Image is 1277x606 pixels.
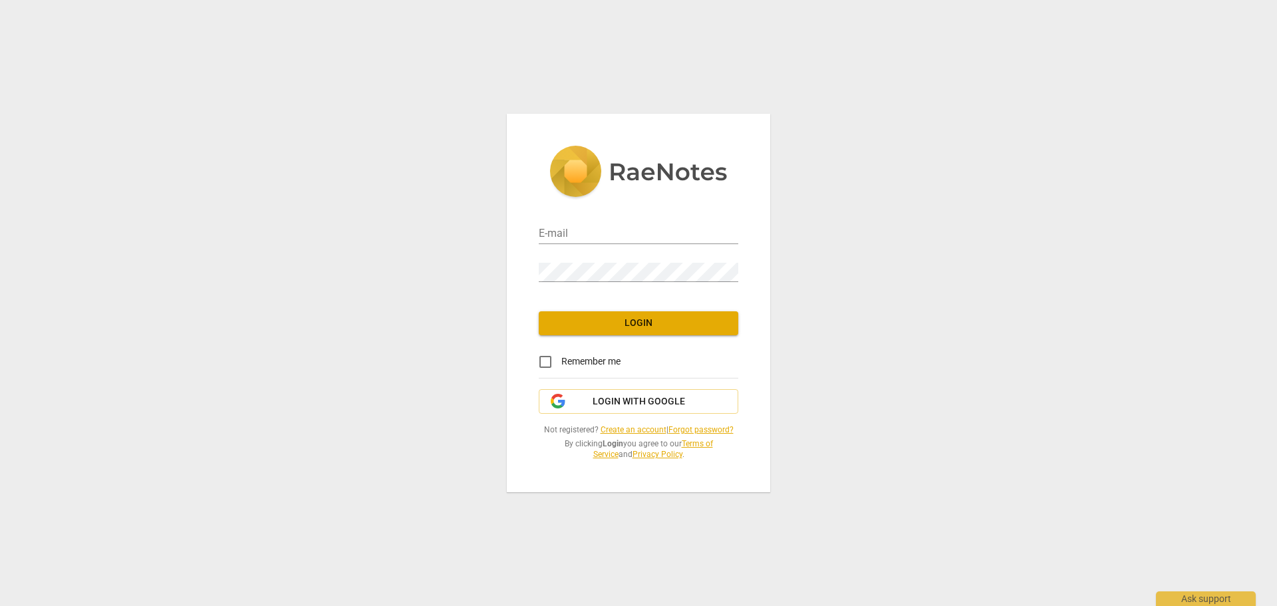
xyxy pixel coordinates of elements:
[539,389,738,414] button: Login with Google
[539,424,738,436] span: Not registered? |
[601,425,666,434] a: Create an account
[561,355,621,369] span: Remember me
[549,146,728,200] img: 5ac2273c67554f335776073100b6d88f.svg
[539,438,738,460] span: By clicking you agree to our and .
[593,395,685,408] span: Login with Google
[603,439,623,448] b: Login
[1156,591,1256,606] div: Ask support
[633,450,682,459] a: Privacy Policy
[668,425,734,434] a: Forgot password?
[593,439,713,460] a: Terms of Service
[549,317,728,330] span: Login
[539,311,738,335] button: Login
